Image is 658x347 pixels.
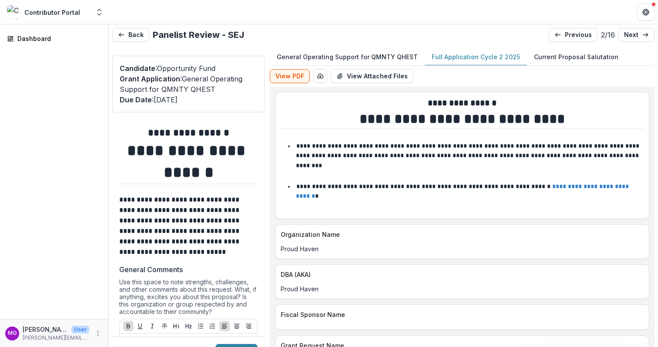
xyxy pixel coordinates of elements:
[281,284,644,293] p: Proud Haven
[8,330,17,336] div: Mollie Goodman
[432,52,520,61] p: Full Application Cycle 2 2025
[601,30,615,40] p: 2 / 16
[119,278,258,319] div: Use this space to note strengths, challenges, and other comments about this request. What, if any...
[331,69,413,83] button: View Attached Files
[93,328,103,339] button: More
[159,321,170,331] button: Strike
[120,94,257,105] p: : [DATE]
[549,28,598,42] a: previous
[71,326,89,334] p: User
[23,334,89,342] p: [PERSON_NAME][EMAIL_ADDRESS][PERSON_NAME][DOMAIN_NAME]
[120,63,257,74] p: : Opportunity Fund
[277,52,418,61] p: General Operating Support for QMNTY QHEST
[281,244,644,253] p: Proud Haven
[7,5,21,19] img: Contributor Portal
[147,321,158,331] button: Italicize
[534,52,618,61] p: Current Proposal Salutation
[270,69,310,83] button: View PDF
[3,31,105,46] a: Dashboard
[618,28,655,42] a: next
[281,270,640,279] p: DBA (AKA)
[135,321,145,331] button: Underline
[119,264,183,275] p: General Comments
[637,3,655,21] button: Get Help
[232,321,242,331] button: Align Center
[281,230,640,239] p: Organization Name
[183,321,194,331] button: Heading 2
[281,310,640,319] p: Fiscal Sponsor Name
[120,74,257,94] p: : General Operating Support for QMNTY QHEST
[93,3,105,21] button: Open entity switcher
[17,34,98,43] div: Dashboard
[624,31,638,39] p: next
[195,321,206,331] button: Bullet List
[23,325,68,334] p: [PERSON_NAME]
[243,321,254,331] button: Align Right
[565,31,592,39] p: previous
[24,8,80,17] div: Contributor Portal
[112,28,149,42] button: Back
[171,321,181,331] button: Heading 1
[123,321,134,331] button: Bold
[153,30,244,40] h2: Panelist Review - SEJ
[120,64,155,73] span: Candidate
[120,95,152,104] span: Due Date
[207,321,218,331] button: Ordered List
[120,74,180,83] span: Grant Application
[219,321,230,331] button: Align Left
